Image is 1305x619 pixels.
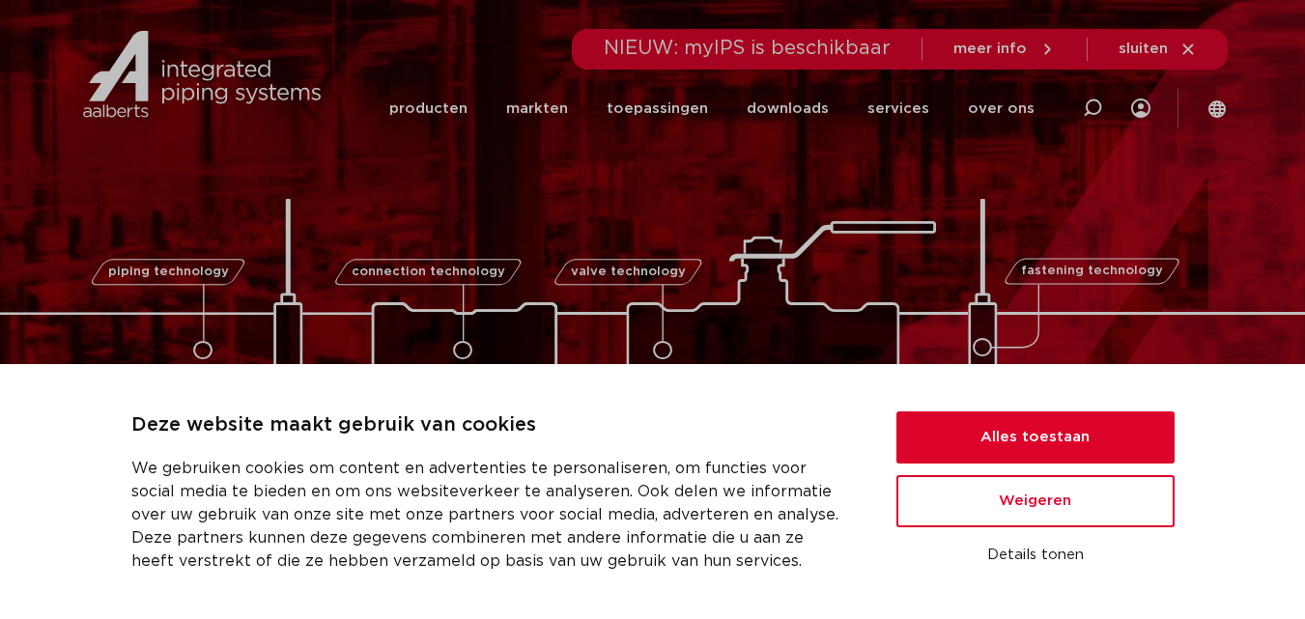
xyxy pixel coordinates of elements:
a: toepassingen [607,70,708,148]
span: sluiten [1119,42,1168,56]
a: downloads [747,70,829,148]
button: Weigeren [896,475,1175,527]
span: fastening technology [1021,266,1163,278]
span: piping technology [108,266,229,278]
span: meer info [953,42,1027,56]
span: NIEUW: myIPS is beschikbaar [604,39,891,58]
a: services [867,70,929,148]
button: Alles toestaan [896,411,1175,464]
p: Deze website maakt gebruik van cookies [131,410,850,441]
nav: Menu [389,70,1035,148]
a: meer info [953,41,1056,58]
a: over ons [968,70,1035,148]
a: sluiten [1119,41,1197,58]
span: valve technology [571,266,686,278]
button: Details tonen [896,539,1175,572]
span: connection technology [351,266,504,278]
div: my IPS [1131,70,1150,148]
a: markten [506,70,568,148]
a: producten [389,70,468,148]
p: We gebruiken cookies om content en advertenties te personaliseren, om functies voor social media ... [131,457,850,573]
